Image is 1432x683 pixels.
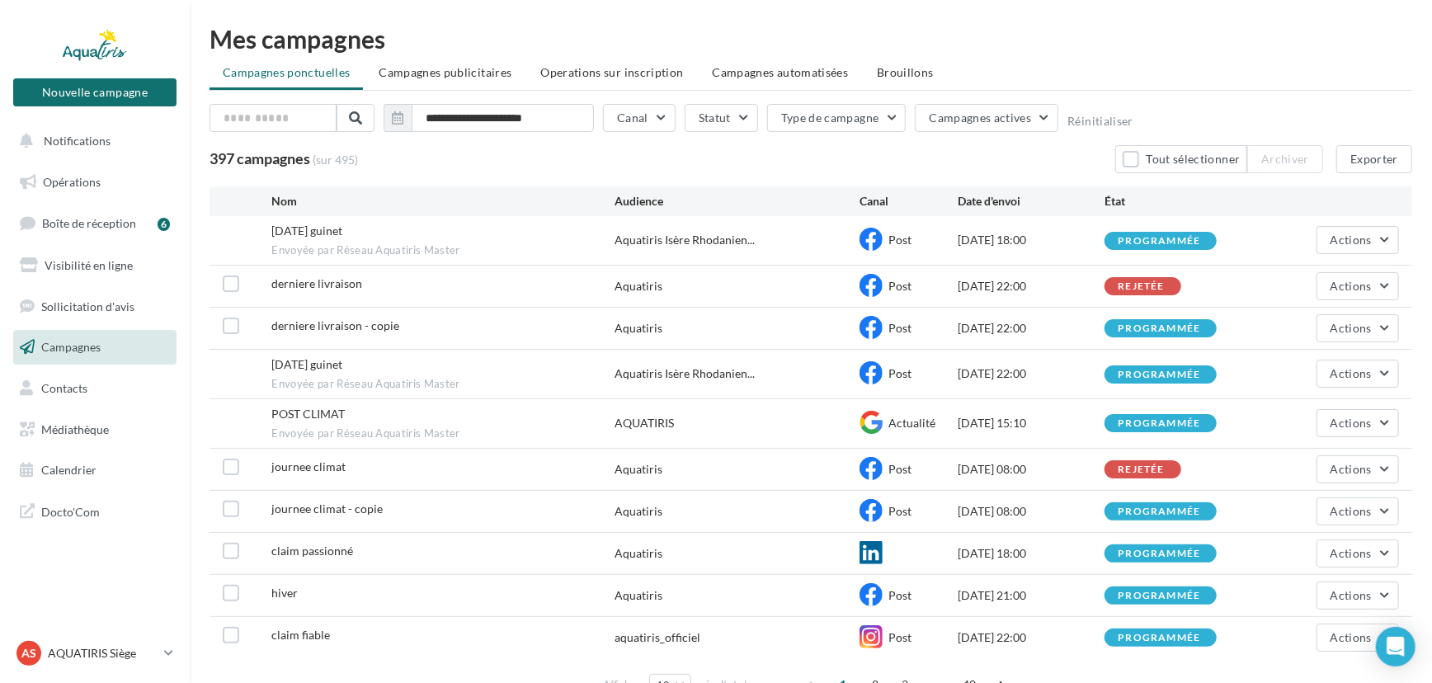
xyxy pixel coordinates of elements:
div: Aquatiris [615,503,662,520]
span: derniere livraison [271,276,362,290]
span: Notifications [44,134,111,148]
button: Canal [603,104,676,132]
span: Aquatiris Isère Rhodanien... [615,365,755,382]
span: Campagnes actives [929,111,1031,125]
div: Aquatiris [615,278,662,294]
span: 397 campagnes [210,149,310,167]
span: Post [888,321,911,335]
div: État [1105,193,1251,210]
span: Docto'Com [41,501,100,522]
button: Actions [1317,582,1399,610]
div: Nom [271,193,615,210]
div: AQUATIRIS [615,415,674,431]
span: Campagnes automatisées [713,65,849,79]
span: Post [888,279,911,293]
span: Actions [1331,321,1372,335]
span: Envoyée par Réseau Aquatiris Master [271,377,615,392]
span: Contacts [41,381,87,395]
div: Aquatiris [615,461,662,478]
button: Notifications [10,124,173,158]
span: Visibilité en ligne [45,258,133,272]
div: programmée [1118,591,1200,601]
a: Opérations [10,165,180,200]
span: AS [21,645,36,662]
div: Date d'envoi [958,193,1105,210]
button: Statut [685,104,758,132]
button: Actions [1317,455,1399,483]
a: Visibilité en ligne [10,248,180,283]
button: Tout sélectionner [1115,145,1247,173]
span: journee climat [271,459,346,473]
span: 30/12/25 guinet [271,224,342,238]
div: [DATE] 08:00 [958,503,1105,520]
span: Médiathèque [41,422,109,436]
span: Actions [1331,504,1372,518]
span: Actions [1331,416,1372,430]
div: [DATE] 22:00 [958,320,1105,337]
span: Post [888,504,911,518]
div: [DATE] 22:00 [958,365,1105,382]
div: [DATE] 15:10 [958,415,1105,431]
a: AS AQUATIRIS Siège [13,638,177,669]
button: Actions [1317,360,1399,388]
div: Aquatiris [615,545,662,562]
button: Actions [1317,272,1399,300]
a: Campagnes [10,330,180,365]
div: Aquatiris [615,320,662,337]
span: Post [888,366,911,380]
a: Contacts [10,371,180,406]
span: Calendrier [41,463,97,477]
span: Post [888,630,911,644]
span: Operations sur inscription [540,65,683,79]
div: Mes campagnes [210,26,1412,51]
span: derniere livraison - copie [271,318,399,332]
span: Actions [1331,366,1372,380]
div: programmée [1118,633,1200,643]
span: Actions [1331,546,1372,560]
a: Calendrier [10,453,180,488]
span: Brouillons [877,65,934,79]
div: programmée [1118,323,1200,334]
p: AQUATIRIS Siège [48,645,158,662]
a: Médiathèque [10,412,180,447]
span: Post [888,462,911,476]
div: programmée [1118,418,1200,429]
div: [DATE] 08:00 [958,461,1105,478]
span: claim passionné [271,544,353,558]
div: Open Intercom Messenger [1376,627,1416,667]
span: Envoyée par Réseau Aquatiris Master [271,426,615,441]
button: Réinitialiser [1067,115,1133,128]
span: Boîte de réception [42,216,136,230]
span: Sollicitation d'avis [41,299,134,313]
span: Actions [1331,588,1372,602]
span: Actions [1331,233,1372,247]
button: Actions [1317,314,1399,342]
button: Archiver [1247,145,1323,173]
div: [DATE] 22:00 [958,629,1105,646]
button: Type de campagne [767,104,907,132]
button: Actions [1317,409,1399,437]
span: Actions [1331,630,1372,644]
div: Aquatiris [615,587,662,604]
div: rejetée [1118,464,1164,475]
span: journee climat - copie [271,502,383,516]
span: Post [888,588,911,602]
button: Campagnes actives [915,104,1058,132]
span: 11/12/25 guinet [271,357,342,371]
span: (sur 495) [313,152,358,168]
a: Boîte de réception6 [10,205,180,241]
a: Sollicitation d'avis [10,290,180,324]
span: Actions [1331,462,1372,476]
span: Post [888,233,911,247]
div: programmée [1118,506,1200,517]
span: hiver [271,586,298,600]
div: Canal [860,193,958,210]
span: Actions [1331,279,1372,293]
button: Actions [1317,624,1399,652]
span: Opérations [43,175,101,189]
div: programmée [1118,370,1200,380]
button: Actions [1317,497,1399,525]
div: [DATE] 18:00 [958,545,1105,562]
button: Actions [1317,226,1399,254]
div: [DATE] 18:00 [958,232,1105,248]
